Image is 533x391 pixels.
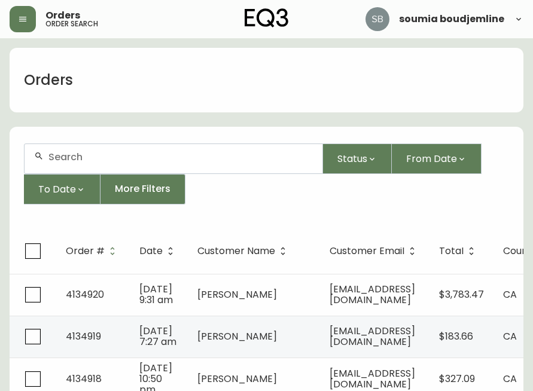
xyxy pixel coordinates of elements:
button: More Filters [100,174,185,204]
span: Total [439,248,464,255]
span: Customer Email [330,248,404,255]
span: Status [337,151,367,166]
span: Customer Name [197,246,291,256]
span: Orders [45,11,80,20]
span: CA [503,288,517,301]
span: [DATE] 7:27 am [139,324,176,349]
span: [PERSON_NAME] [197,372,277,386]
span: More Filters [115,182,170,195]
span: $183.66 [439,329,473,343]
span: [EMAIL_ADDRESS][DOMAIN_NAME] [330,366,415,391]
span: $327.09 [439,372,475,386]
img: 83621bfd3c61cadf98040c636303d86a [366,7,389,31]
span: CA [503,372,517,386]
h1: Orders [24,70,73,90]
span: CA [503,329,517,343]
span: Date [139,248,163,255]
span: Total [439,246,479,256]
span: Date [139,246,178,256]
span: To Date [38,182,76,197]
span: Customer Name [197,248,275,255]
span: 4134920 [66,288,104,301]
input: Search [48,151,313,163]
span: 4134919 [66,329,101,343]
button: To Date [24,174,100,204]
button: From Date [392,143,482,174]
button: Status [323,143,392,174]
span: [PERSON_NAME] [197,288,277,301]
span: soumia boudjemline [399,14,504,24]
span: 4134918 [66,372,102,386]
img: logo [245,8,289,28]
span: From Date [406,151,457,166]
span: Order # [66,246,120,256]
span: $3,783.47 [439,288,484,301]
span: [EMAIL_ADDRESS][DOMAIN_NAME] [330,282,415,307]
span: Customer Email [330,246,420,256]
span: [EMAIL_ADDRESS][DOMAIN_NAME] [330,324,415,349]
span: [PERSON_NAME] [197,329,277,343]
span: Order # [66,248,105,255]
h5: order search [45,20,98,28]
span: [DATE] 9:31 am [139,282,173,307]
